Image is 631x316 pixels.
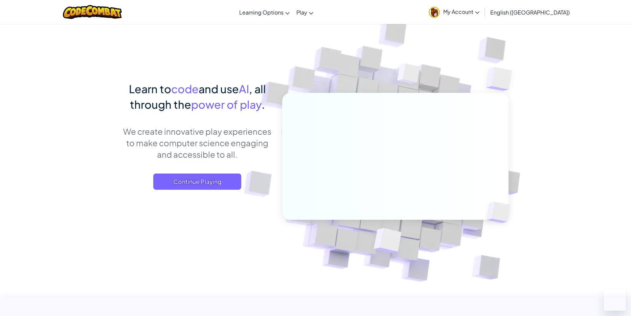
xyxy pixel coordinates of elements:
span: code [171,82,199,96]
p: We create innovative play experiences to make computer science engaging and accessible to all. [123,126,272,160]
a: Learning Options [236,3,293,21]
img: Overlap cubes [384,50,433,101]
span: English ([GEOGRAPHIC_DATA]) [490,9,570,16]
img: Overlap cubes [472,51,531,108]
span: . [262,98,265,111]
iframe: Button to launch messaging window [604,289,626,311]
a: My Account [425,1,483,23]
span: Learn to [129,82,171,96]
a: Play [293,3,317,21]
img: Overlap cubes [475,188,526,237]
span: Play [296,9,307,16]
a: Continue Playing [153,174,241,190]
span: Learning Options [239,9,284,16]
img: Overlap cubes [357,214,418,270]
a: English ([GEOGRAPHIC_DATA]) [487,3,573,21]
span: AI [239,82,249,96]
span: My Account [443,8,479,15]
img: avatar [429,7,440,18]
span: power of play [191,98,262,111]
span: and use [199,82,239,96]
img: CodeCombat logo [63,5,122,19]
